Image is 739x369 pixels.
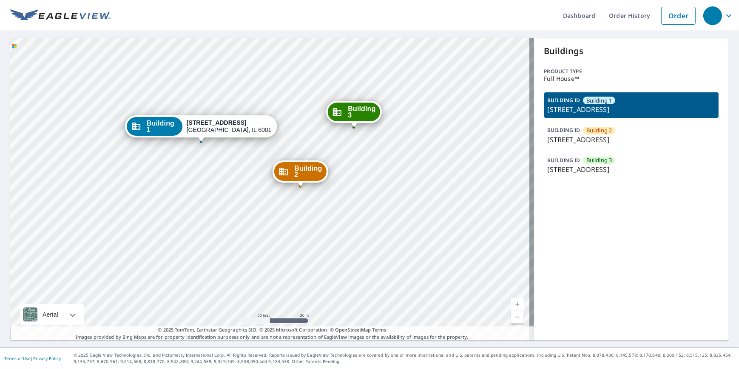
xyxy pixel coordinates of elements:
[661,7,696,25] a: Order
[548,164,716,174] p: [STREET_ADDRESS]
[125,115,277,142] div: Dropped pin, building Building 1, Commercial property, 1418 S Barrington Rd Barrington, IL 60010
[326,101,381,127] div: Dropped pin, building Building 3, Commercial property, 1418 S Barrington Rd Barrington, IL 60010
[586,126,612,134] span: Building 2
[544,45,719,57] p: Buildings
[511,298,524,311] a: Current Level 19, Zoom In
[74,352,735,365] p: © 2025 Eagle View Technologies, Inc. and Pictometry International Corp. All Rights Reserved. Repo...
[273,160,328,187] div: Dropped pin, building Building 2, Commercial property, 1418 S Barrington Rd Barrington, IL 60010
[548,134,716,145] p: [STREET_ADDRESS]
[4,356,61,361] p: |
[187,119,271,134] div: [GEOGRAPHIC_DATA], IL 60010
[548,126,580,134] p: BUILDING ID
[548,97,580,104] p: BUILDING ID
[511,311,524,323] a: Current Level 19, Zoom Out
[187,119,247,126] strong: [STREET_ADDRESS]
[147,120,178,133] span: Building 1
[372,326,387,333] a: Terms
[158,326,386,334] span: © 2025 TomTom, Earthstar Geographics SIO, © 2025 Microsoft Corporation, ©
[10,326,534,340] p: Images provided by Bing Maps are for property identification purposes only and are not a represen...
[586,97,612,105] span: Building 1
[10,9,111,22] img: EV Logo
[20,304,84,325] div: Aerial
[40,304,61,325] div: Aerial
[348,106,375,118] span: Building 3
[586,156,612,164] span: Building 3
[33,355,61,361] a: Privacy Policy
[544,68,719,75] p: Product type
[4,355,31,361] a: Terms of Use
[544,75,719,82] p: Full House™
[548,157,580,164] p: BUILDING ID
[294,165,322,178] span: Building 2
[548,104,716,114] p: [STREET_ADDRESS]
[335,326,371,333] a: OpenStreetMap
